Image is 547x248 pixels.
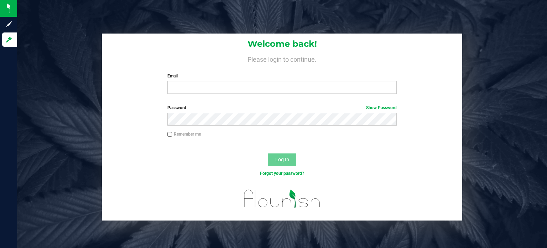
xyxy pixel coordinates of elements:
[366,105,397,110] a: Show Password
[268,153,296,166] button: Log In
[237,184,327,213] img: flourish_logo.svg
[102,54,462,63] h4: Please login to continue.
[5,21,12,28] inline-svg: Sign up
[102,39,462,49] h1: Welcome back!
[167,73,397,79] label: Email
[167,132,172,137] input: Remember me
[260,171,304,176] a: Forgot your password?
[167,105,186,110] span: Password
[275,157,289,162] span: Log In
[167,131,201,137] label: Remember me
[5,36,12,43] inline-svg: Log in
